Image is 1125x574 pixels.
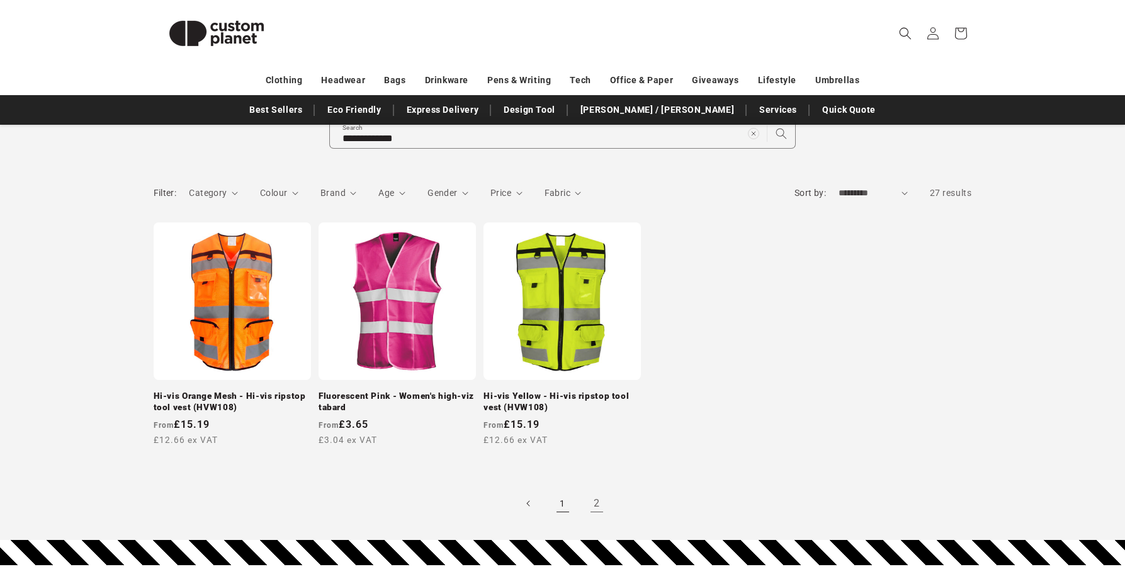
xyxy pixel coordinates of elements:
[692,69,738,91] a: Giveaways
[154,187,177,200] h2: Filter:
[930,188,972,198] span: 27 results
[243,99,308,121] a: Best Sellers
[260,188,287,198] span: Colour
[378,187,405,200] summary: Age (0 selected)
[320,187,357,200] summary: Brand (0 selected)
[378,188,394,198] span: Age
[490,187,523,200] summary: Price
[321,99,387,121] a: Eco Friendly
[909,438,1125,574] iframe: Chat Widget
[490,188,511,198] span: Price
[794,188,826,198] label: Sort by:
[266,69,303,91] a: Clothing
[815,69,859,91] a: Umbrellas
[753,99,803,121] a: Services
[570,69,591,91] a: Tech
[891,20,919,47] summary: Search
[321,69,365,91] a: Headwear
[319,391,476,413] a: Fluorescent Pink - Women's high-viz tabard
[260,187,298,200] summary: Colour (0 selected)
[583,490,611,517] a: Page 2
[483,391,641,413] a: Hi-vis Yellow - Hi-vis ripstop tool vest (HVW108)
[189,187,238,200] summary: Category (0 selected)
[767,120,795,147] button: Search
[487,69,551,91] a: Pens & Writing
[154,5,280,62] img: Custom Planet
[545,188,570,198] span: Fabric
[384,69,405,91] a: Bags
[549,490,577,517] a: Page 1
[515,490,543,517] a: Previous page
[816,99,882,121] a: Quick Quote
[574,99,740,121] a: [PERSON_NAME] / [PERSON_NAME]
[154,490,972,517] nav: Pagination
[400,99,485,121] a: Express Delivery
[427,187,468,200] summary: Gender (0 selected)
[320,188,346,198] span: Brand
[154,391,311,413] a: Hi-vis Orange Mesh - Hi-vis ripstop tool vest (HVW108)
[427,188,457,198] span: Gender
[497,99,562,121] a: Design Tool
[610,69,673,91] a: Office & Paper
[740,120,767,147] button: Clear search term
[189,188,227,198] span: Category
[425,69,468,91] a: Drinkware
[758,69,796,91] a: Lifestyle
[545,187,582,200] summary: Fabric (0 selected)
